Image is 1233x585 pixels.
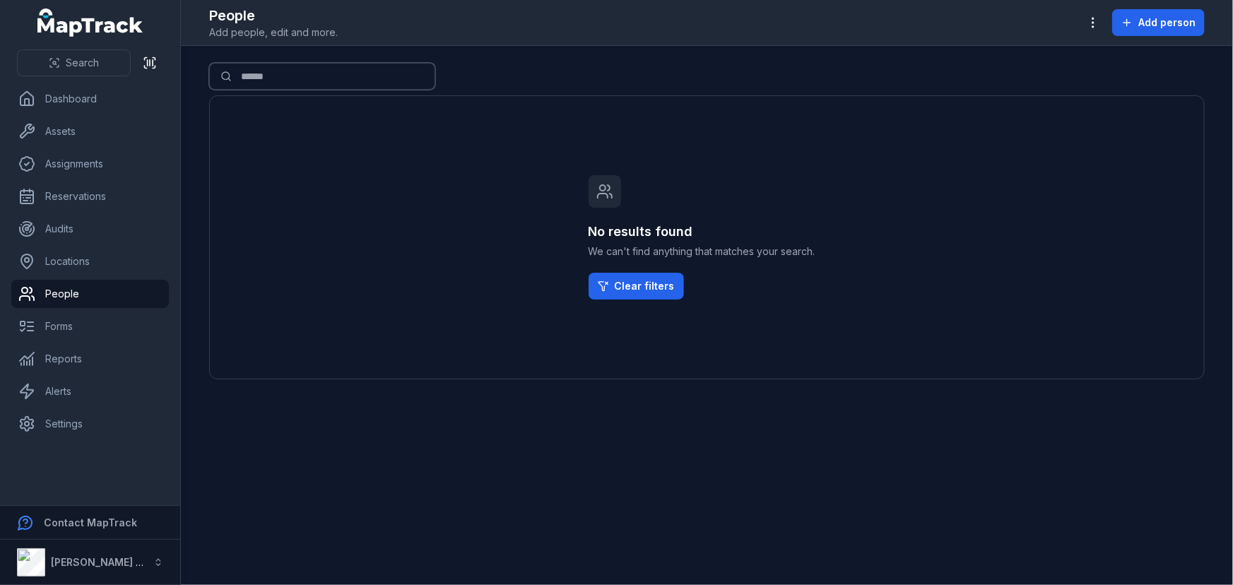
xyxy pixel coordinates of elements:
a: Reports [11,345,169,373]
span: Add person [1138,16,1196,30]
span: Add people, edit and more. [209,25,338,40]
a: Assets [11,117,169,146]
h3: No results found [589,222,826,242]
a: Audits [11,215,169,243]
a: Reservations [11,182,169,211]
a: Clear filters [589,273,684,300]
button: Add person [1112,9,1205,36]
h2: People [209,6,338,25]
span: We can't find anything that matches your search. [589,244,826,259]
strong: Contact MapTrack [44,516,137,528]
a: Alerts [11,377,169,406]
a: People [11,280,169,308]
button: Search [17,49,131,76]
span: Search [66,56,99,70]
a: Dashboard [11,85,169,113]
a: MapTrack [37,8,143,37]
a: Locations [11,247,169,276]
a: Assignments [11,150,169,178]
a: Settings [11,410,169,438]
strong: [PERSON_NAME] Air [51,556,149,568]
a: Forms [11,312,169,341]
